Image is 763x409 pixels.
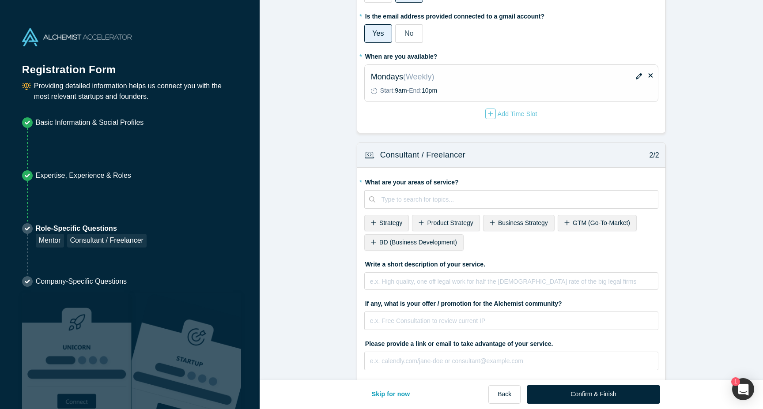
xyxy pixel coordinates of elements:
[645,150,659,161] p: 2/2
[36,170,131,181] p: Expertise, Experience & Roles
[364,234,464,251] div: BD (Business Development)
[36,276,127,287] p: Company-Specific Questions
[422,87,437,94] span: 10pm
[485,108,538,120] button: Add Time Slot
[371,72,403,81] span: Mondays
[427,219,473,226] span: Product Strategy
[732,378,754,400] button: 1
[36,223,147,234] p: Role-Specific Questions
[558,215,637,231] div: GTM (Go-To-Market)
[364,336,658,349] label: Please provide a link or email to take advantage of your service.
[395,87,407,94] span: 9am
[364,272,658,290] div: rdw-wrapper
[488,385,521,404] button: Back
[370,276,653,294] div: rdw-editor
[34,81,238,102] p: Providing detailed information helps us connect you with the most relevant startups and founders.
[363,385,419,404] button: Skip for now
[22,28,132,46] img: Alchemist Accelerator Logo
[364,9,658,21] label: Is the email address provided connected to a gmail account?
[22,53,238,78] h1: Registration Form
[409,87,422,94] span: End:
[380,149,465,161] h3: Consultant / Freelancer
[364,175,658,187] label: What are your areas of service?
[731,377,740,386] span: 1
[403,72,434,81] span: ( Weekly )
[364,296,658,308] label: If any, what is your offer / promotion for the Alchemist community?
[485,109,537,119] div: Add Time Slot
[380,87,395,94] span: Start:
[364,311,658,330] input: e.x. Free Consultation to review current IP
[412,215,480,231] div: Product Strategy
[527,385,660,404] button: Confirm & Finish
[498,219,548,226] span: Business Strategy
[364,257,658,269] label: Write a short description of your service.
[364,49,437,61] label: When are you available?
[404,30,413,37] span: No
[364,352,658,370] input: e.x. calendly.com/jane-doe or consultant@example.com
[67,234,147,248] div: Consultant / Freelancer
[573,219,630,226] span: GTM (Go-To-Market)
[379,239,457,246] span: BD (Business Development)
[483,215,555,231] div: Business Strategy
[379,219,402,226] span: Strategy
[372,30,384,37] span: Yes
[364,215,409,231] div: Strategy
[380,86,437,95] p: -
[36,117,144,128] p: Basic Information & Social Profiles
[36,234,64,248] div: Mentor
